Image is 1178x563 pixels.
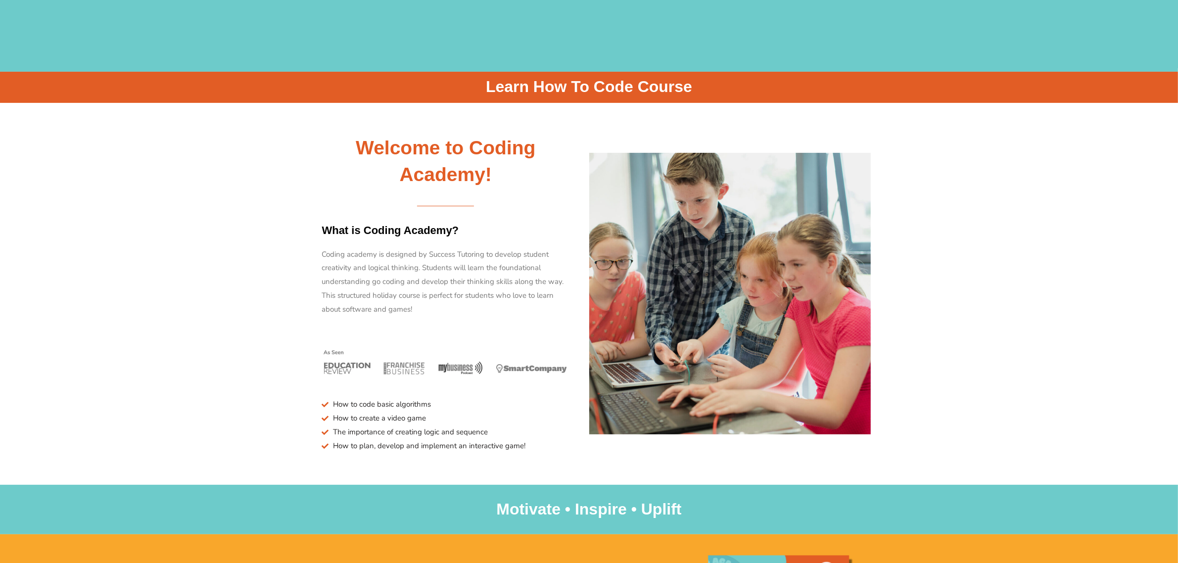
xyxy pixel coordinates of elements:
[1014,452,1178,563] iframe: Chat Widget
[307,77,871,97] h2: Learn How To Code Course
[330,398,431,412] span: How to code basic algorithms
[330,439,525,453] span: How to plan, develop and implement an interactive game!
[322,338,570,388] img: Year 10 Science Tutoring
[307,499,871,520] h2: Motivate • Inspire • Uplift
[322,135,570,188] h1: Welcome to Coding Academy!
[330,425,488,439] span: The importance of creating logic and sequence
[322,248,570,317] p: Coding academy is designed by Success Tutoring to develop student creativity and logical thinking...
[330,412,426,425] span: How to create a video game
[322,224,570,238] h2: What is Coding Academy?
